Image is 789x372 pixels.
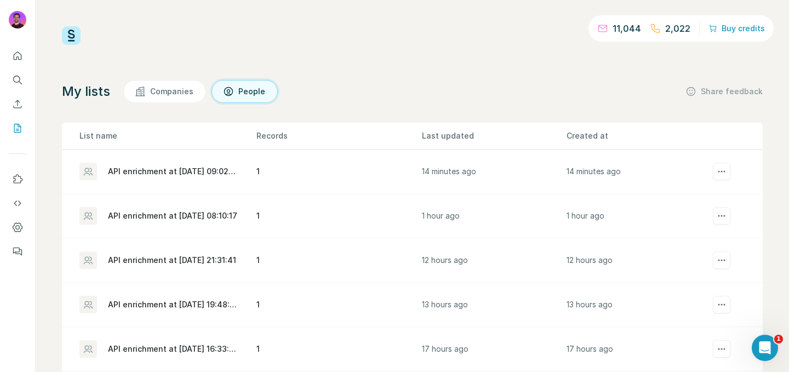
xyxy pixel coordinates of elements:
div: API enrichment at [DATE] 16:33:32 [108,344,238,354]
td: 1 [256,283,421,327]
td: 1 hour ago [566,194,711,238]
td: 13 hours ago [421,283,566,327]
p: List name [79,130,255,141]
p: Created at [567,130,710,141]
img: Avatar [9,11,26,28]
span: People [238,86,266,97]
div: API enrichment at [DATE] 08:10:17 [108,210,237,221]
h4: My lists [62,83,110,100]
td: 14 minutes ago [566,150,711,194]
button: Share feedback [685,86,763,97]
button: Search [9,70,26,90]
p: Last updated [422,130,565,141]
td: 17 hours ago [421,327,566,371]
button: actions [713,340,730,358]
td: 1 hour ago [421,194,566,238]
span: Companies [150,86,195,97]
button: Use Surfe API [9,193,26,213]
td: 1 [256,150,421,194]
td: 17 hours ago [566,327,711,371]
td: 1 [256,238,421,283]
button: Buy credits [708,21,765,36]
button: actions [713,251,730,269]
button: actions [713,207,730,225]
div: API enrichment at [DATE] 19:48:50 [108,299,238,310]
p: 11,044 [613,22,641,35]
iframe: Intercom live chat [752,335,778,361]
p: Records [256,130,421,141]
td: 1 [256,194,421,238]
p: 2,022 [665,22,690,35]
button: Enrich CSV [9,94,26,114]
div: API enrichment at [DATE] 21:31:41 [108,255,236,266]
span: 1 [774,335,783,344]
button: Use Surfe on LinkedIn [9,169,26,189]
td: 13 hours ago [566,283,711,327]
button: Feedback [9,242,26,261]
button: My lists [9,118,26,138]
td: 1 [256,327,421,371]
button: Quick start [9,46,26,66]
div: API enrichment at [DATE] 09:02:12 [108,166,238,177]
button: actions [713,296,730,313]
td: 14 minutes ago [421,150,566,194]
img: Surfe Logo [62,26,81,45]
td: 12 hours ago [421,238,566,283]
button: Dashboard [9,218,26,237]
button: actions [713,163,730,180]
td: 12 hours ago [566,238,711,283]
